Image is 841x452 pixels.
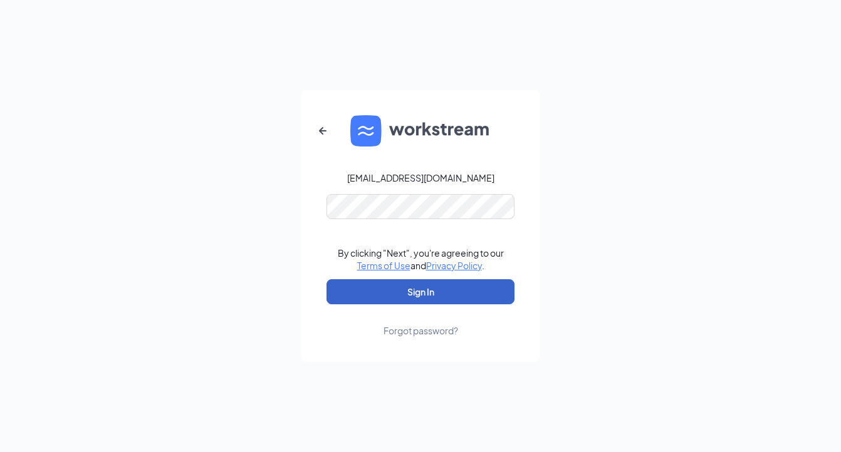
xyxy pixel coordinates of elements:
[347,172,494,184] div: [EMAIL_ADDRESS][DOMAIN_NAME]
[384,304,458,337] a: Forgot password?
[384,324,458,337] div: Forgot password?
[426,260,482,271] a: Privacy Policy
[338,247,504,272] div: By clicking "Next", you're agreeing to our and .
[350,115,491,146] img: WS logo and Workstream text
[315,123,330,138] svg: ArrowLeftNew
[357,260,410,271] a: Terms of Use
[326,279,515,304] button: Sign In
[308,116,338,146] button: ArrowLeftNew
